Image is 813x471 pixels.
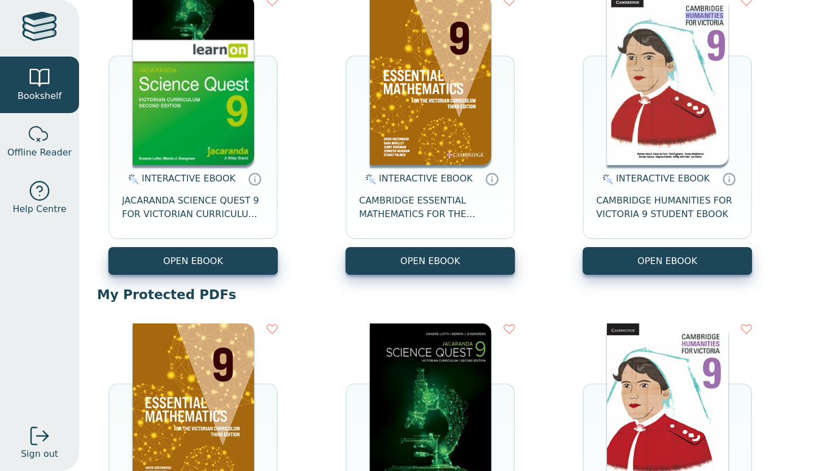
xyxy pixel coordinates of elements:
[122,194,264,221] span: JACARANDA SCIENCE QUEST 9 FOR VICTORIAN CURRICULUM LEARNON 2E EBOOK
[583,247,752,275] button: OPEN EBOOK
[12,202,66,216] span: Help Centre
[379,173,473,184] span: INTERACTIVE EBOOK
[362,172,376,186] img: interactive.svg
[596,194,738,221] span: CAMBRIDGE HUMANITIES FOR VICTORIA 9 STUDENT EBOOK
[359,194,501,221] span: CAMBRIDGE ESSENTIAL MATHEMATICS FOR THE VICTORIAN CURRICULUM YEAR 9 EBOOK 3E
[616,173,710,184] span: INTERACTIVE EBOOK
[142,173,235,184] span: INTERACTIVE EBOOK
[248,172,261,185] a: Interactive eBooks are accessed online via the publisher’s portal. They contain interactive resou...
[7,146,72,159] span: Offline Reader
[21,447,58,461] span: Sign out
[722,172,736,185] a: Interactive eBooks are accessed online via the publisher’s portal. They contain interactive resou...
[125,172,139,186] img: interactive.svg
[346,247,515,275] button: OPEN EBOOK
[485,172,499,185] a: Interactive eBooks are accessed online via the publisher’s portal. They contain interactive resou...
[18,89,62,103] span: Bookshelf
[599,172,613,186] img: interactive.svg
[108,247,278,275] button: OPEN EBOOK
[97,286,795,303] p: My Protected PDFs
